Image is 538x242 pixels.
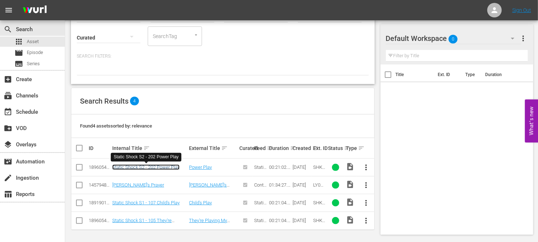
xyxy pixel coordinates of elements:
div: 189190141 [89,200,110,205]
button: more_vert [358,176,375,194]
span: SHK107F [313,200,325,211]
span: Create [4,75,12,84]
span: Reports [4,190,12,199]
p: Search Filters: [77,53,369,59]
span: Search Results [80,97,129,105]
button: Open [193,32,199,38]
a: [PERSON_NAME]'s Prayer [112,182,164,188]
button: more_vert [358,159,375,176]
div: Curated [239,145,252,151]
button: more_vert [358,212,375,229]
span: more_vert [362,181,371,189]
span: SHK105F [313,218,325,229]
span: more_vert [519,34,528,43]
div: Duration [269,144,290,153]
a: Sign Out [512,7,531,13]
span: LY0071F [313,182,325,193]
span: Video [346,162,354,171]
a: Static Shock S1 - 107 Child's Play [112,200,180,205]
a: Child's Play [189,200,212,205]
span: Episode [27,49,43,56]
span: Automation [4,157,12,166]
span: sort [267,145,273,151]
th: Duration [481,64,525,85]
div: ID [89,145,110,151]
span: sort [143,145,150,151]
div: Type [346,144,356,153]
span: more_vert [362,199,371,207]
span: Overlays [4,140,12,149]
div: [DATE] [293,182,311,188]
span: Asset [14,37,23,46]
span: sort [344,145,350,151]
span: Static Shock S1 [254,200,266,216]
span: Episode [14,49,23,57]
span: Schedule [4,108,12,116]
div: Default Workspace [386,28,521,49]
div: 00:21:02.027 [269,164,290,170]
span: Video [346,198,354,206]
img: ans4CAIJ8jUAAAAAAAAAAAAAAAAAAAAAAAAgQb4GAAAAAAAAAAAAAAAAAAAAAAAAJMjXAAAAAAAAAAAAAAAAAAAAAAAAgAT5G... [17,2,52,19]
div: [DATE] [293,200,311,205]
div: Internal Title [112,144,187,153]
div: External Title [189,144,237,153]
a: They're Playing My Song [189,218,230,229]
div: Created [293,144,311,153]
span: Static Shock S1 [254,218,266,234]
span: more_vert [362,216,371,225]
span: VOD [4,124,12,133]
th: Title [396,64,434,85]
div: 189605418 [89,218,110,223]
button: more_vert [519,30,528,47]
span: Series [14,59,23,68]
span: 0 [449,32,458,47]
span: Ingestion [4,174,12,182]
div: 145794893 [89,182,110,188]
span: Static Shock S2 [254,164,266,181]
th: Ext. ID [433,64,461,85]
a: Power Play [189,164,212,170]
div: [DATE] [293,164,311,170]
span: Found 4 assets sorted by: relevance [80,123,152,129]
span: Series [27,60,40,67]
th: Type [461,64,481,85]
a: Static Shock S1 - 105 They're Playing My Song [112,218,175,229]
span: sort [221,145,228,151]
div: Feed [254,144,267,153]
span: more_vert [362,163,371,172]
div: 01:34:27.028 [269,182,290,188]
span: Video [346,180,354,189]
div: Ext. ID [313,145,326,151]
span: 4 [130,97,139,105]
button: Open Feedback Widget [525,100,538,143]
span: Content [254,182,266,193]
span: menu [4,6,13,14]
div: [DATE] [293,218,311,223]
a: [PERSON_NAME]'s Prayer [189,182,230,193]
span: sort [290,145,297,151]
div: 00:21:04.997 [269,200,290,205]
span: SHK202F [313,164,325,175]
span: Video [346,216,354,224]
button: more_vert [358,194,375,212]
div: 00:21:04.997 [269,218,290,223]
a: Static Shock S2 - 202 Power Play [112,164,180,170]
div: Status [328,144,344,153]
span: Asset [27,38,39,45]
div: 189605409 [89,164,110,170]
span: Search [4,25,12,34]
div: Static Shock S2 - 202 Power Play [114,154,178,160]
span: Channels [4,91,12,100]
